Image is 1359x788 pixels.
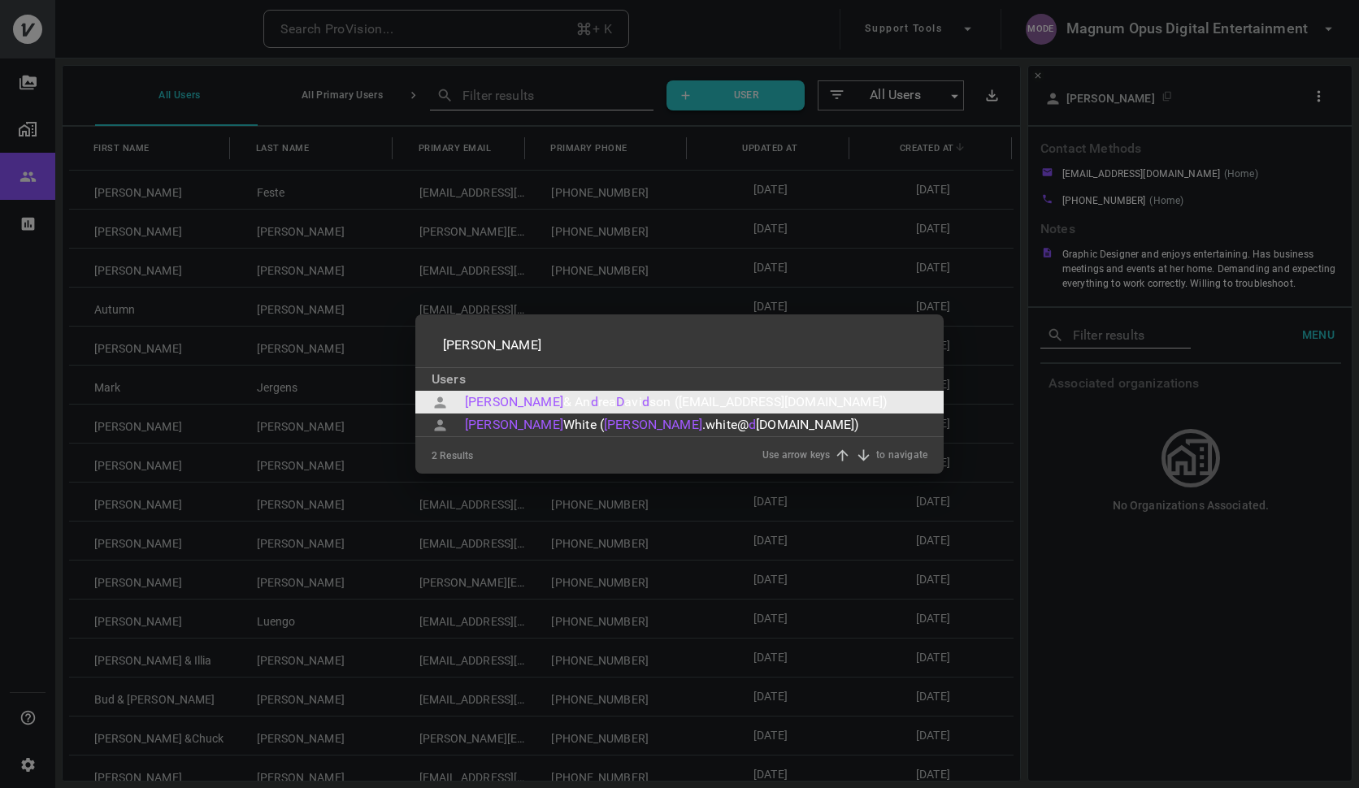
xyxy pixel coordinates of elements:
div: 2 Results [432,437,473,474]
div: D [616,392,624,412]
div: d [642,392,649,412]
div: [PERSON_NAME] [604,415,702,435]
div: [PERSON_NAME] [465,415,563,435]
div: rea [598,392,616,412]
div: .white@ [702,415,749,435]
div: d [749,415,756,435]
div: son ([EMAIL_ADDRESS][DOMAIN_NAME]) [649,392,888,412]
div: Use arrow keys [762,447,830,464]
div: avi [624,392,641,412]
input: Search ProVision... [432,322,927,367]
div: & An [563,392,591,412]
div: Users [415,368,944,391]
div: d [591,392,598,412]
div: [PERSON_NAME] [465,392,563,412]
div: White ( [563,415,604,435]
div: [DOMAIN_NAME]) [756,415,859,435]
div: to navigate [876,447,927,464]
